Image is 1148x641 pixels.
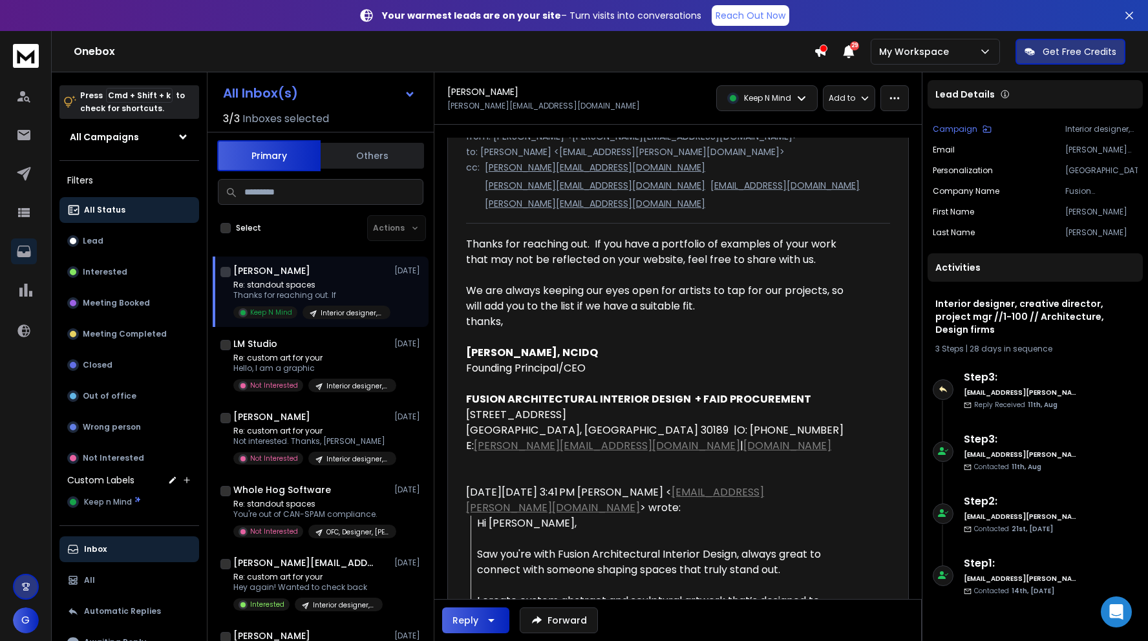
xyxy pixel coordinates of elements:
[1012,586,1054,596] span: 14th, [DATE]
[466,345,598,360] b: [PERSON_NAME], NCIDQ
[447,101,640,111] p: [PERSON_NAME][EMAIL_ADDRESS][DOMAIN_NAME]
[59,414,199,440] button: Wrong person
[964,370,1077,385] h6: Step 3 :
[1065,227,1138,238] p: [PERSON_NAME]
[964,574,1077,583] h6: [EMAIL_ADDRESS][PERSON_NAME][DOMAIN_NAME]
[928,253,1143,282] div: Activities
[477,547,844,578] div: Saw you're with Fusion Architectural Interior Design, always great to connect with someone shapin...
[394,412,423,422] p: [DATE]
[233,572,383,582] p: Re: custom art for your
[974,524,1053,534] p: Contacted
[382,9,701,22] p: – Turn visits into conversations
[326,527,388,537] p: OFC, Designer, [PERSON_NAME] // 500+ // Staging Cos
[83,391,136,401] p: Out of office
[466,145,890,158] p: to: [PERSON_NAME] <[EMAIL_ADDRESS][PERSON_NAME][DOMAIN_NAME]>
[59,445,199,471] button: Not Interested
[223,87,298,100] h1: All Inbox(s)
[70,131,139,143] h1: All Campaigns
[382,9,561,22] strong: Your warmest leads are on your site
[250,381,298,390] p: Not Interested
[442,607,509,633] button: Reply
[233,509,388,520] p: You're out of CAN-SPAM compliance.
[935,343,964,354] span: 3 Steps
[477,516,844,531] div: Hi [PERSON_NAME],
[474,438,740,453] a: [PERSON_NAME][EMAIL_ADDRESS][DOMAIN_NAME]
[964,432,1077,447] h6: Step 3 :
[84,544,107,554] p: Inbox
[394,339,423,349] p: [DATE]
[710,179,860,192] p: [EMAIL_ADDRESS][DOMAIN_NAME]
[964,450,1077,459] h6: [EMAIL_ADDRESS][PERSON_NAME][DOMAIN_NAME]
[970,343,1052,354] span: 28 days in sequence
[84,497,132,507] span: Keep n Mind
[321,308,383,318] p: Interior designer, creative director, project mgr //1-100 // Architecture, Design firms
[740,438,743,453] font: |
[59,171,199,189] h3: Filters
[233,353,388,363] p: Re: custom art for your
[59,321,199,347] button: Meeting Completed
[933,145,955,155] p: Email
[326,381,388,391] p: Interior designer, creative director, project mgr //1-100 // Architecture, Design firms
[217,140,321,171] button: Primary
[712,5,789,26] a: Reach Out Now
[1065,145,1138,155] p: [PERSON_NAME][EMAIL_ADDRESS][DOMAIN_NAME]
[59,228,199,254] button: Lead
[850,41,859,50] span: 29
[935,344,1135,354] div: |
[59,290,199,316] button: Meeting Booked
[250,454,298,463] p: Not Interested
[13,44,39,68] img: logo
[466,485,764,515] a: [EMAIL_ADDRESS][PERSON_NAME][DOMAIN_NAME]
[466,438,740,453] font: E:
[59,197,199,223] button: All Status
[466,485,844,516] div: [DATE][DATE] 3:41 PM [PERSON_NAME] < > wrote:
[933,124,992,134] button: Campaign
[84,606,161,616] p: Automatic Replies
[466,407,566,422] font: [STREET_ADDRESS]
[250,527,298,536] p: Not Interested
[80,89,185,115] p: Press to check for shortcuts.
[879,45,954,58] p: My Workspace
[59,383,199,409] button: Out of office
[83,360,112,370] p: Closed
[13,607,39,633] button: G
[83,329,167,339] p: Meeting Completed
[452,614,478,627] div: Reply
[1065,207,1138,217] p: [PERSON_NAME]
[933,165,993,176] p: Personalization
[84,205,125,215] p: All Status
[223,111,240,127] span: 3 / 3
[1015,39,1125,65] button: Get Free Credits
[233,290,388,300] p: Thanks for reaching out. If
[466,314,844,330] div: thanks,
[59,567,199,593] button: All
[233,337,277,350] h1: LM Studio
[59,124,199,150] button: All Campaigns
[233,436,388,447] p: Not interested. Thanks, [PERSON_NAME]
[485,179,705,192] p: [PERSON_NAME][EMAIL_ADDRESS][DOMAIN_NAME]
[933,227,975,238] p: Last Name
[83,267,127,277] p: Interested
[743,438,831,453] a: [DOMAIN_NAME]
[933,207,974,217] p: First Name
[466,423,737,437] font: [GEOGRAPHIC_DATA], [GEOGRAPHIC_DATA] 30189 |
[233,426,388,436] p: Re: custom art for your
[59,598,199,624] button: Automatic Replies
[485,161,705,174] p: [PERSON_NAME][EMAIL_ADDRESS][DOMAIN_NAME]
[233,556,376,569] h1: [PERSON_NAME][EMAIL_ADDRESS][DOMAIN_NAME]
[326,454,388,464] p: Interior designer, creative director, project mgr //1-100 // Architecture, Design firms
[520,607,598,633] button: Forward
[964,556,1077,571] h6: Step 1 :
[964,494,1077,509] h6: Step 2 :
[83,453,144,463] p: Not Interested
[485,197,705,210] p: [PERSON_NAME][EMAIL_ADDRESS][DOMAIN_NAME]
[466,236,844,268] div: Thanks for reaching out. If you have a portfolio of examples of your work that may not be reflect...
[233,483,331,496] h1: Whole Hog Software
[1065,165,1138,176] p: [GEOGRAPHIC_DATA]
[313,600,375,610] p: Interior designer, creative director, project mgr //1-100 // Architecture, Design firms
[236,223,261,233] label: Select
[242,111,329,127] h3: Inboxes selected
[1028,400,1058,410] span: 11th, Aug
[466,392,701,406] b: FUSION ARCHITECTURAL INTERIOR DESIGN +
